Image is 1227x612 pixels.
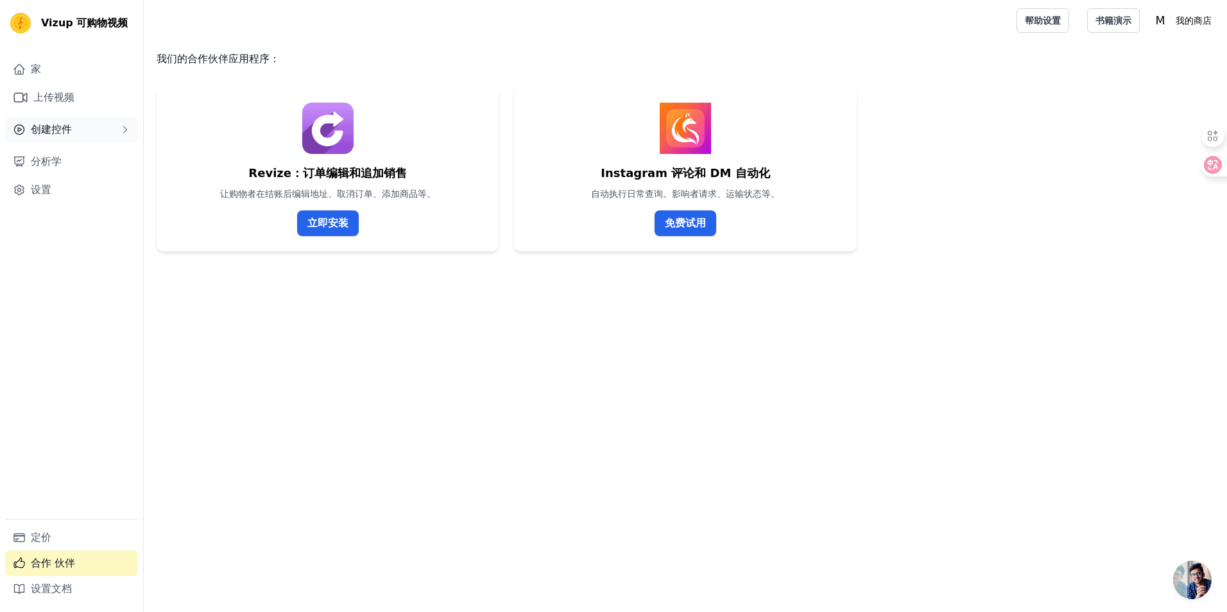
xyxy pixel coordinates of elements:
[297,210,359,236] a: 立即安装
[302,103,354,154] img: Revize：订单编辑和追加销售徽标
[31,182,51,198] font: 设置
[31,154,62,169] font: 分析学
[655,210,716,236] a: 免费试用
[1017,8,1069,33] a: 帮助设置
[5,550,138,576] a: 合作 伙伴
[31,62,41,77] font: 家
[591,187,780,200] p: 自动执行日常查询。影响者请求、运输状态等。
[10,13,31,33] img: 可视化
[5,149,138,174] a: 分析学
[5,56,138,82] a: 家
[248,164,407,182] h5: Revize：订单编辑和追加销售
[5,525,138,550] a: 定价
[660,103,711,154] img: Instagram 评论和 DM 自动化徽标
[5,117,138,142] button: 创建控件
[1150,9,1217,32] button: M 我的商店
[31,556,75,571] font: 合作 伙伴
[1156,14,1165,27] text: M
[1173,561,1212,599] a: 开放式聊天
[220,187,436,200] p: 让购物者在结账后编辑地址、取消订单、添加商品等。
[31,122,72,137] span: 创建控件
[41,15,128,31] span: Vizup 可购物视频
[1171,9,1217,32] p: 我的商店
[33,90,74,105] font: 上传视频
[31,530,51,545] font: 定价
[5,85,138,110] a: 上传视频
[5,177,138,203] a: 设置
[1087,8,1140,33] a: 书籍演示
[157,51,1214,67] h4: 我们的合作伙伴应用程序：
[601,164,769,182] h5: Instagram 评论和 DM 自动化
[5,576,138,602] a: 设置文档
[31,581,72,597] font: 设置文档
